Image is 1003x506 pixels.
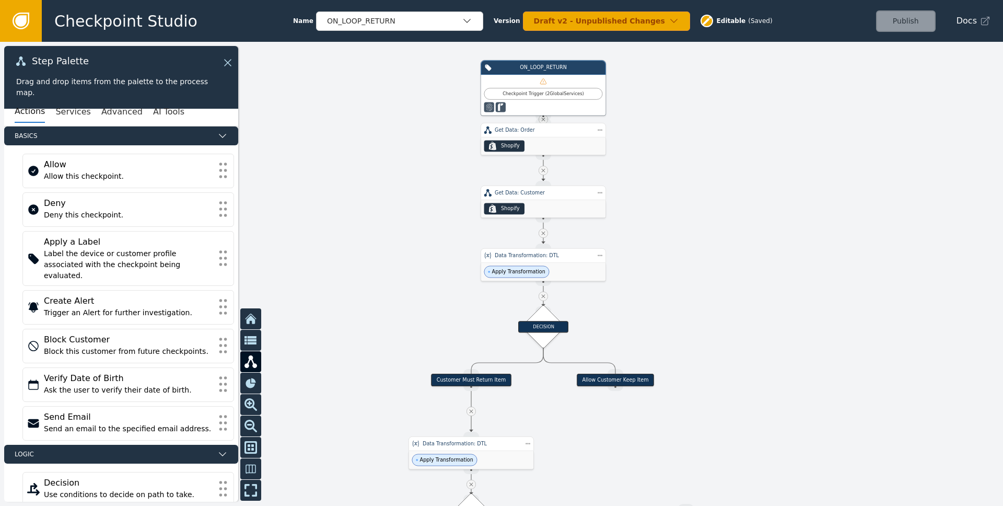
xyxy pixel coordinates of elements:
[501,205,520,212] div: Shopify
[316,11,483,31] button: ON_LOOP_RETURN
[44,158,213,171] div: Allow
[44,385,213,396] div: Ask the user to verify their date of birth.
[15,131,213,141] span: Basics
[717,16,746,26] span: Editable
[327,16,462,27] div: ON_LOOP_RETURN
[488,90,598,97] div: Checkpoint Trigger ( 2 Global Services )
[153,101,184,123] button: AI Tools
[494,16,520,26] span: Version
[15,101,45,123] button: Actions
[32,56,89,66] span: Step Palette
[101,101,143,123] button: Advanced
[495,126,592,134] div: Get Data: Order
[44,295,213,307] div: Create Alert
[577,374,654,386] div: Allow Customer Keep Item
[44,346,213,357] div: Block this customer from future checkpoints.
[748,16,772,26] div: ( Saved )
[44,372,213,385] div: Verify Date of Birth
[523,11,690,31] button: Draft v2 - Unpublished Changes
[957,15,977,27] span: Docs
[16,76,226,98] div: Drag and drop items from the palette to the process map.
[423,440,520,447] div: Data Transformation: DTL
[501,142,520,149] div: Shopify
[431,374,511,386] div: Customer Must Return Item
[420,456,473,464] span: Apply Transformation
[293,16,313,26] span: Name
[44,423,213,434] div: Send an email to the specified email address.
[44,171,213,182] div: Allow this checkpoint.
[44,248,213,281] div: Label the device or customer profile associated with the checkpoint being evaluated.
[54,9,197,33] span: Checkpoint Studio
[15,450,213,459] span: Logic
[44,307,213,318] div: Trigger an Alert for further investigation.
[44,489,213,500] div: Use conditions to decide on path to take.
[44,197,213,210] div: Deny
[495,252,592,259] div: Data Transformation: DTL
[495,64,592,71] div: ON_LOOP_RETURN
[44,333,213,346] div: Block Customer
[957,15,990,27] a: Docs
[518,321,568,332] div: DECISION
[44,411,213,423] div: Send Email
[492,268,545,275] span: Apply Transformation
[44,236,213,248] div: Apply a Label
[44,210,213,221] div: Deny this checkpoint.
[495,189,592,197] div: Get Data: Customer
[534,16,669,27] div: Draft v2 - Unpublished Changes
[44,477,213,489] div: Decision
[55,101,90,123] button: Services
